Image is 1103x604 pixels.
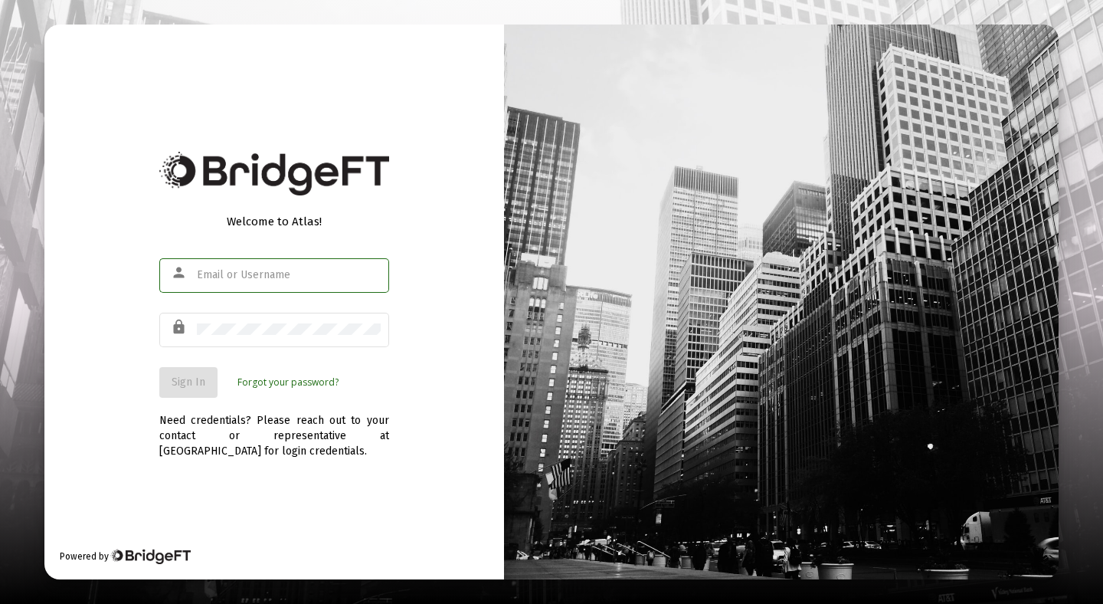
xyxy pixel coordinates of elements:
[159,367,218,398] button: Sign In
[110,549,191,564] img: Bridge Financial Technology Logo
[197,269,381,281] input: Email or Username
[159,214,389,229] div: Welcome to Atlas!
[171,264,189,282] mat-icon: person
[60,549,191,564] div: Powered by
[172,376,205,389] span: Sign In
[159,152,389,195] img: Bridge Financial Technology Logo
[159,398,389,459] div: Need credentials? Please reach out to your contact or representative at [GEOGRAPHIC_DATA] for log...
[171,318,189,336] mat-icon: lock
[237,375,339,390] a: Forgot your password?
